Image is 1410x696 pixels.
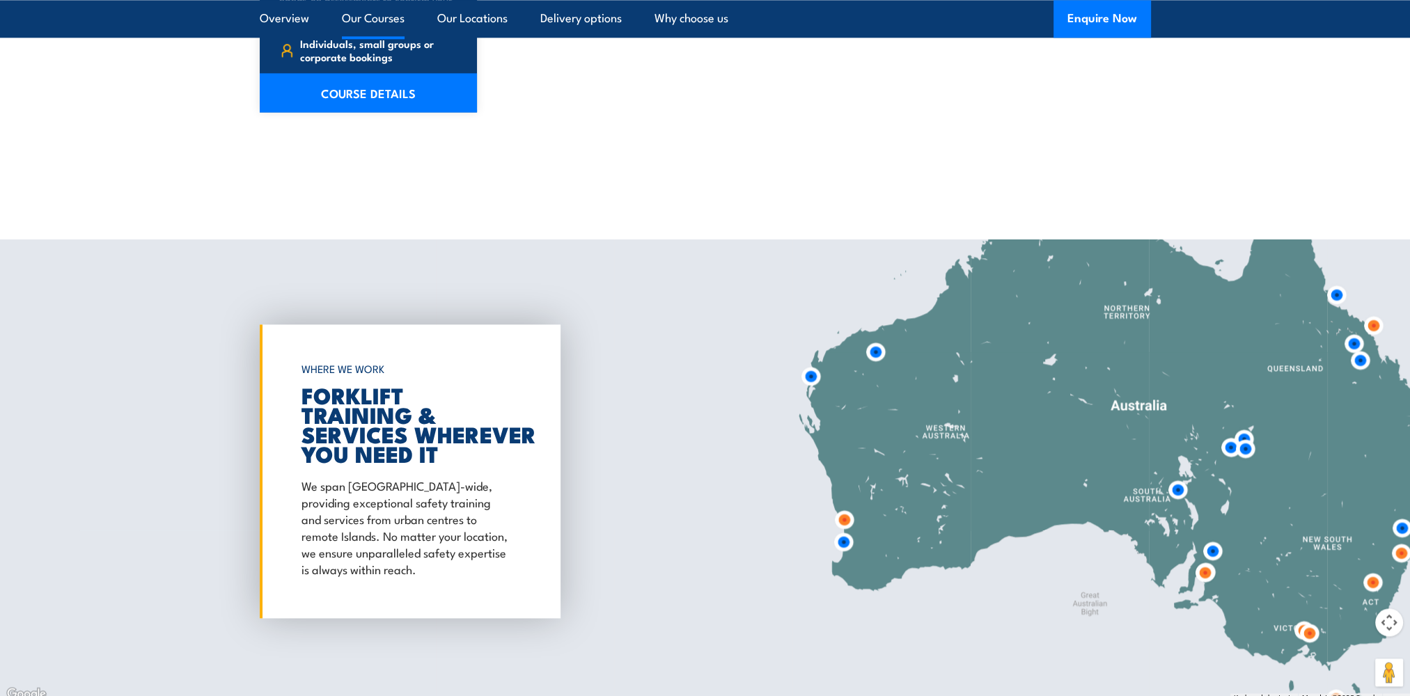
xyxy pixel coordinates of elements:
[301,356,512,381] h6: WHERE WE WORK
[301,385,512,463] h2: FORKLIFT TRAINING & SERVICES WHEREVER YOU NEED IT
[300,37,453,63] span: Individuals, small groups or corporate bookings
[301,477,512,577] p: We span [GEOGRAPHIC_DATA]-wide, providing exceptional safety training and services from urban cen...
[1375,658,1403,686] button: Drag Pegman onto the map to open Street View
[1375,608,1403,636] button: Map camera controls
[260,73,478,112] a: COURSE DETAILS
